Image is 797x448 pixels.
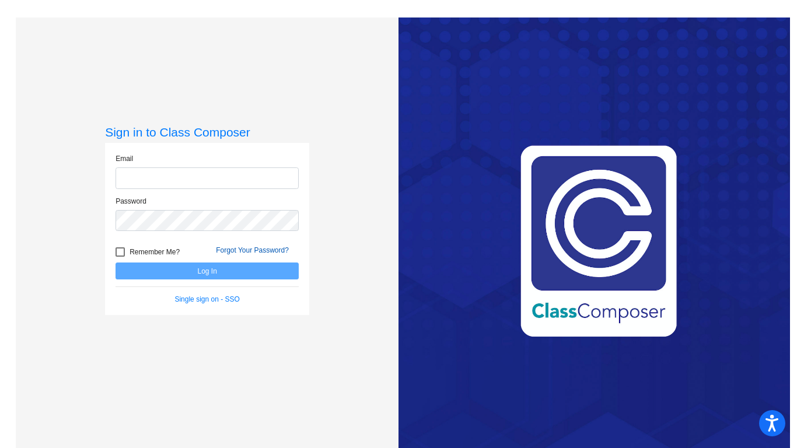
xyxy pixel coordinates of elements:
a: Forgot Your Password? [216,246,289,254]
span: Remember Me? [130,245,180,259]
label: Email [116,153,133,164]
button: Log In [116,262,299,279]
h3: Sign in to Class Composer [105,125,309,139]
a: Single sign on - SSO [174,295,239,303]
label: Password [116,196,146,206]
